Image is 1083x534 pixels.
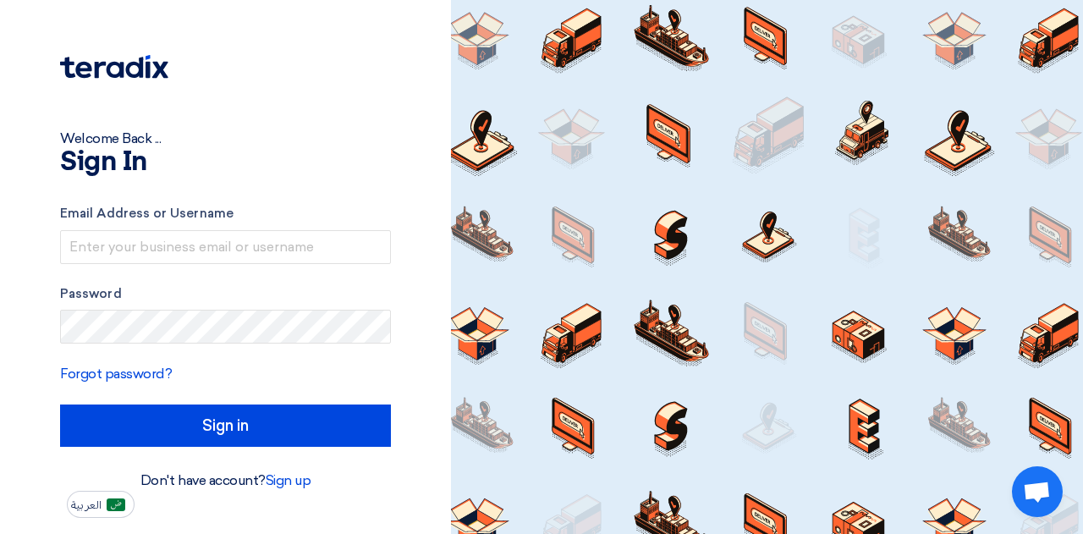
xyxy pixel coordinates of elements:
a: Forgot password? [60,366,172,382]
a: Sign up [266,472,311,488]
img: Teradix logo [60,55,168,79]
div: Welcome Back ... [60,129,391,149]
input: Enter your business email or username [60,230,391,264]
span: العربية [71,499,102,511]
div: Open chat [1012,466,1063,517]
h1: Sign In [60,149,391,176]
button: العربية [67,491,135,518]
img: ar-AR.png [107,498,125,511]
div: Don't have account? [60,471,391,491]
label: Email Address or Username [60,204,391,223]
label: Password [60,284,391,304]
input: Sign in [60,405,391,447]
